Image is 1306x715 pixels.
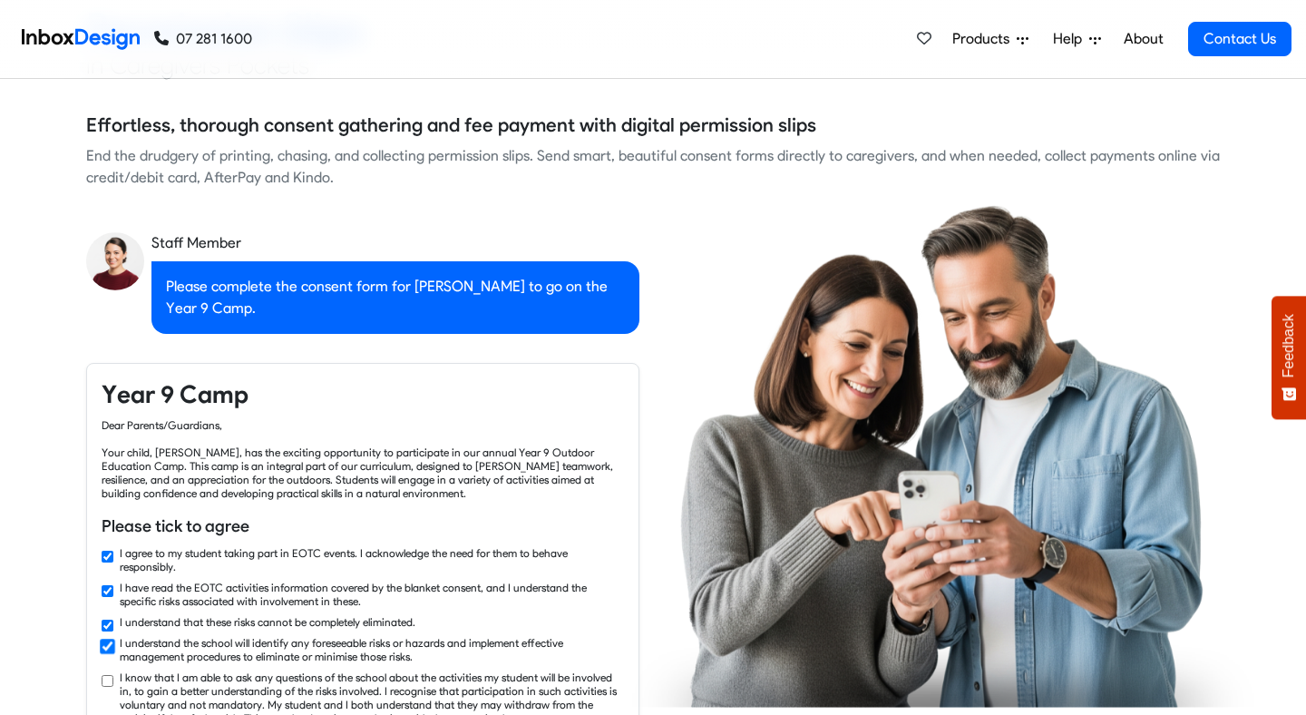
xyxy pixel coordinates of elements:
label: I agree to my student taking part in EOTC events. I acknowledge the need for them to behave respo... [120,546,624,573]
h5: Effortless, thorough consent gathering and fee payment with digital permission slips [86,112,816,139]
span: Feedback [1281,314,1297,377]
a: Products [945,21,1036,57]
div: Staff Member [151,232,639,254]
div: End the drudgery of printing, chasing, and collecting permission slips. Send smart, beautiful con... [86,145,1220,189]
a: Contact Us [1188,22,1291,56]
img: staff_avatar.png [86,232,144,290]
button: Feedback - Show survey [1272,296,1306,419]
label: I understand that these risks cannot be completely eliminated. [120,615,415,629]
label: I have read the EOTC activities information covered by the blanket consent, and I understand the ... [120,581,624,608]
a: 07 281 1600 [154,28,252,50]
div: Dear Parents/Guardians, Your child, [PERSON_NAME], has the exciting opportunity to participate in... [102,418,624,500]
img: parents_using_phone.png [632,204,1254,707]
h6: Please tick to agree [102,514,624,538]
h4: Year 9 Camp [102,378,624,411]
span: Help [1053,28,1089,50]
label: I understand the school will identify any foreseeable risks or hazards and implement effective ma... [120,636,624,663]
span: Products [952,28,1017,50]
a: About [1118,21,1168,57]
a: Help [1046,21,1108,57]
div: Please complete the consent form for [PERSON_NAME] to go on the Year 9 Camp. [151,261,639,334]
